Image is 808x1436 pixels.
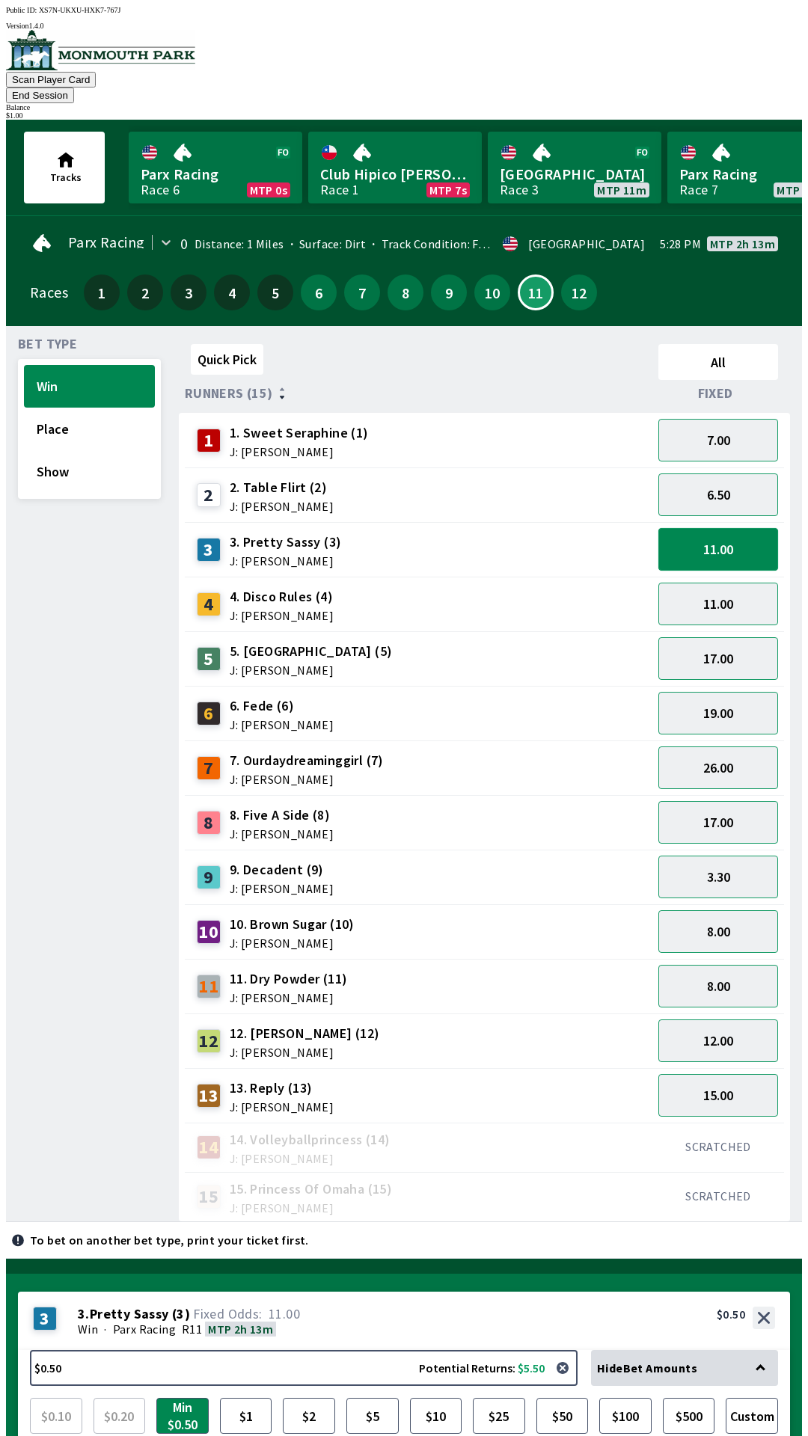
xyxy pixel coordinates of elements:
button: $10 [410,1398,462,1434]
span: J: [PERSON_NAME] [230,610,334,622]
span: 6. Fede (6) [230,696,334,716]
div: Fixed [652,386,784,401]
button: All [658,344,778,380]
button: 7.00 [658,419,778,461]
div: Race 3 [500,184,539,196]
span: 4. Disco Rules (4) [230,587,334,607]
a: Parx RacingRace 6MTP 0s [129,132,302,203]
div: Race 7 [679,184,718,196]
span: J: [PERSON_NAME] [230,992,348,1004]
span: J: [PERSON_NAME] [230,1046,380,1058]
span: All [665,354,771,371]
button: 5 [257,274,293,310]
div: Public ID: [6,6,802,14]
span: R11 [182,1322,202,1337]
span: $10 [414,1402,459,1430]
span: 9. Decadent (9) [230,860,334,880]
span: 2. Table Flirt (2) [230,478,334,497]
button: Show [24,450,155,493]
span: J: [PERSON_NAME] [230,446,369,458]
span: Parx Racing [141,165,290,184]
div: 6 [197,702,221,725]
div: Race 6 [141,184,180,196]
span: Show [37,463,142,480]
span: 26.00 [703,759,733,776]
button: 7 [344,274,380,310]
span: 8.00 [707,923,730,940]
div: 3 [33,1307,57,1331]
button: 3 [171,274,206,310]
span: $1 [224,1402,269,1430]
p: To bet on another bet type, print your ticket first. [30,1234,309,1246]
button: 6 [301,274,337,310]
button: 6.50 [658,473,778,516]
span: MTP 0s [250,184,287,196]
div: 3 [197,538,221,562]
img: venue logo [6,30,195,70]
span: 6 [304,287,333,298]
span: 5 [261,287,290,298]
span: Fixed [698,387,733,399]
span: Hide Bet Amounts [597,1360,697,1375]
span: 3 [174,287,203,298]
span: 14. Volleyballprincess (14) [230,1130,391,1150]
span: 17.00 [703,814,733,831]
span: $2 [287,1402,331,1430]
button: 11.00 [658,528,778,571]
span: Pretty Sassy [90,1307,169,1322]
button: 11.00 [658,583,778,625]
div: 14 [197,1135,221,1159]
span: 6.50 [707,486,730,503]
button: 9 [431,274,467,310]
div: Version 1.4.0 [6,22,802,30]
span: 8.00 [707,978,730,995]
span: 9 [435,287,463,298]
span: 15.00 [703,1087,733,1104]
button: $50 [536,1398,589,1434]
button: Quick Pick [191,344,263,375]
span: $500 [667,1402,711,1430]
span: 17.00 [703,650,733,667]
span: ( 3 ) [172,1307,190,1322]
button: $100 [599,1398,652,1434]
button: 2 [127,274,163,310]
div: 2 [197,483,221,507]
button: Place [24,408,155,450]
button: $5 [346,1398,399,1434]
button: Win [24,365,155,408]
span: 12. [PERSON_NAME] (12) [230,1024,380,1043]
button: Custom [726,1398,778,1434]
span: 7.00 [707,432,730,449]
button: 17.00 [658,637,778,680]
button: 26.00 [658,746,778,789]
span: 12.00 [703,1032,733,1049]
span: 11. Dry Powder (11) [230,969,348,989]
span: $5 [350,1402,395,1430]
span: Bet Type [18,338,77,350]
span: Runners (15) [185,387,273,399]
span: 1 [88,287,116,298]
span: Quick Pick [198,351,257,368]
a: [GEOGRAPHIC_DATA]Race 3MTP 11m [488,132,661,203]
button: 4 [214,274,250,310]
span: J: [PERSON_NAME] [230,883,334,895]
div: $0.50 [717,1307,745,1322]
span: MTP 7s [429,184,467,196]
span: 15. Princess Of Omaha (15) [230,1179,392,1199]
div: SCRATCHED [658,1139,778,1154]
button: End Session [6,88,74,103]
span: Parx Racing [113,1322,176,1337]
span: 8 [391,287,420,298]
button: $0.50Potential Returns: $5.50 [30,1350,578,1386]
span: Win [37,378,142,395]
button: Min $0.50 [156,1398,209,1434]
div: 4 [197,592,221,616]
span: 10 [478,287,506,298]
div: 1 [197,429,221,452]
span: J: [PERSON_NAME] [230,937,355,949]
span: 3 . [78,1307,90,1322]
span: J: [PERSON_NAME] [230,773,384,785]
span: Distance: 1 Miles [195,236,284,251]
span: 11.00 [269,1305,300,1322]
span: 7 [348,287,376,298]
